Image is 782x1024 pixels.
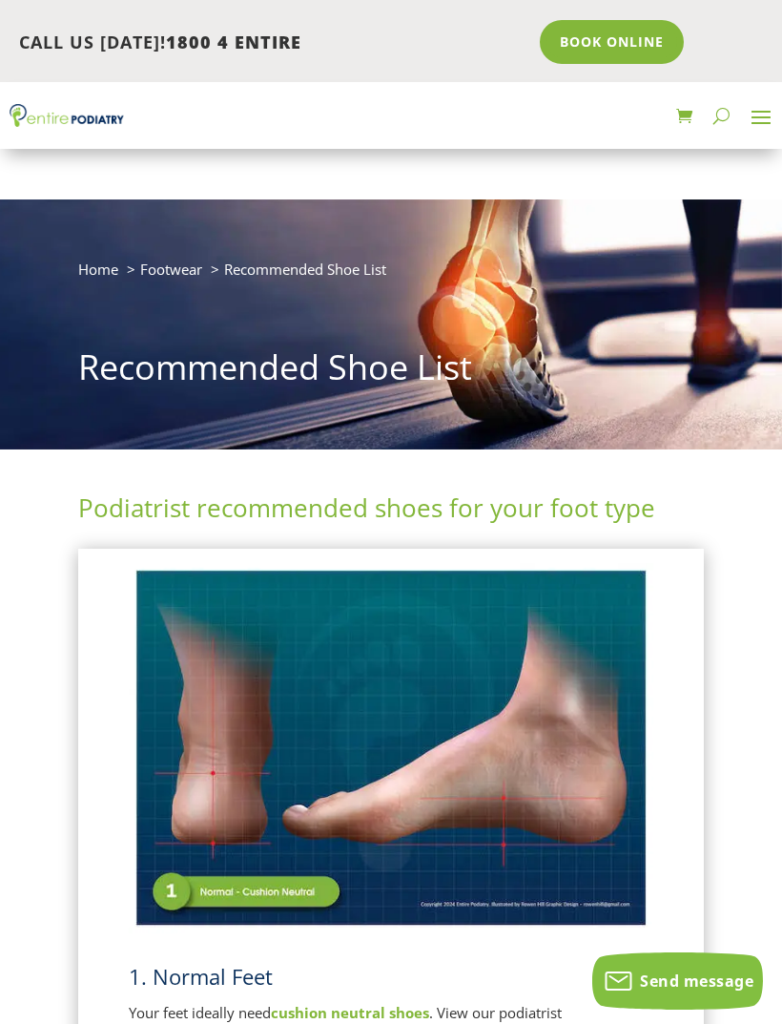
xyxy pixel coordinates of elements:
a: Home [78,260,118,279]
a: Book Online [540,20,684,64]
span: Recommended Shoe List [224,260,386,279]
a: 1. Normal Feet [129,962,273,991]
a: cushion neutral shoes [271,1003,429,1022]
p: CALL US [DATE]! [19,31,526,55]
h2: Podiatrist recommended shoes for your foot type [78,491,704,534]
a: Footwear [140,260,202,279]
button: Send message [592,952,763,1010]
nav: breadcrumb [78,257,704,296]
h1: Recommended Shoe List [78,344,704,401]
span: 1800 4 ENTIRE [166,31,301,53]
span: Send message [640,971,753,992]
img: Normal Feet - View Podiatrist Recommended Cushion Neutral Shoes [129,563,653,933]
